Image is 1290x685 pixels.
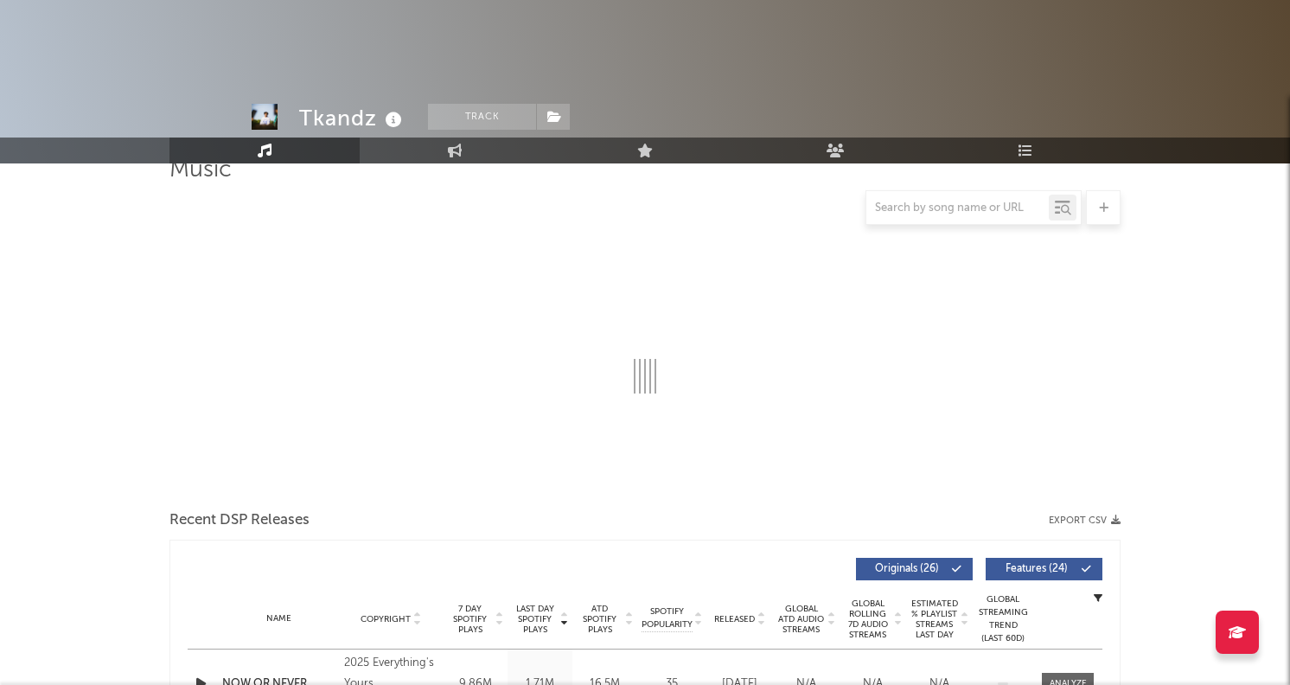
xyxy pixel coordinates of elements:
[977,593,1029,645] div: Global Streaming Trend (Last 60D)
[447,604,493,635] span: 7 Day Spotify Plays
[361,614,411,624] span: Copyright
[844,599,891,640] span: Global Rolling 7D Audio Streams
[222,612,335,625] div: Name
[512,604,558,635] span: Last Day Spotify Plays
[299,104,406,132] div: Tkandz
[1049,515,1121,526] button: Export CSV
[777,604,825,635] span: Global ATD Audio Streams
[867,564,947,574] span: Originals ( 26 )
[169,160,232,181] span: Music
[910,599,958,640] span: Estimated % Playlist Streams Last Day
[169,510,310,531] span: Recent DSP Releases
[428,104,536,130] button: Track
[986,558,1102,580] button: Features(24)
[866,202,1049,215] input: Search by song name or URL
[997,564,1076,574] span: Features ( 24 )
[642,605,693,631] span: Spotify Popularity
[714,614,755,624] span: Released
[856,558,973,580] button: Originals(26)
[577,604,623,635] span: ATD Spotify Plays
